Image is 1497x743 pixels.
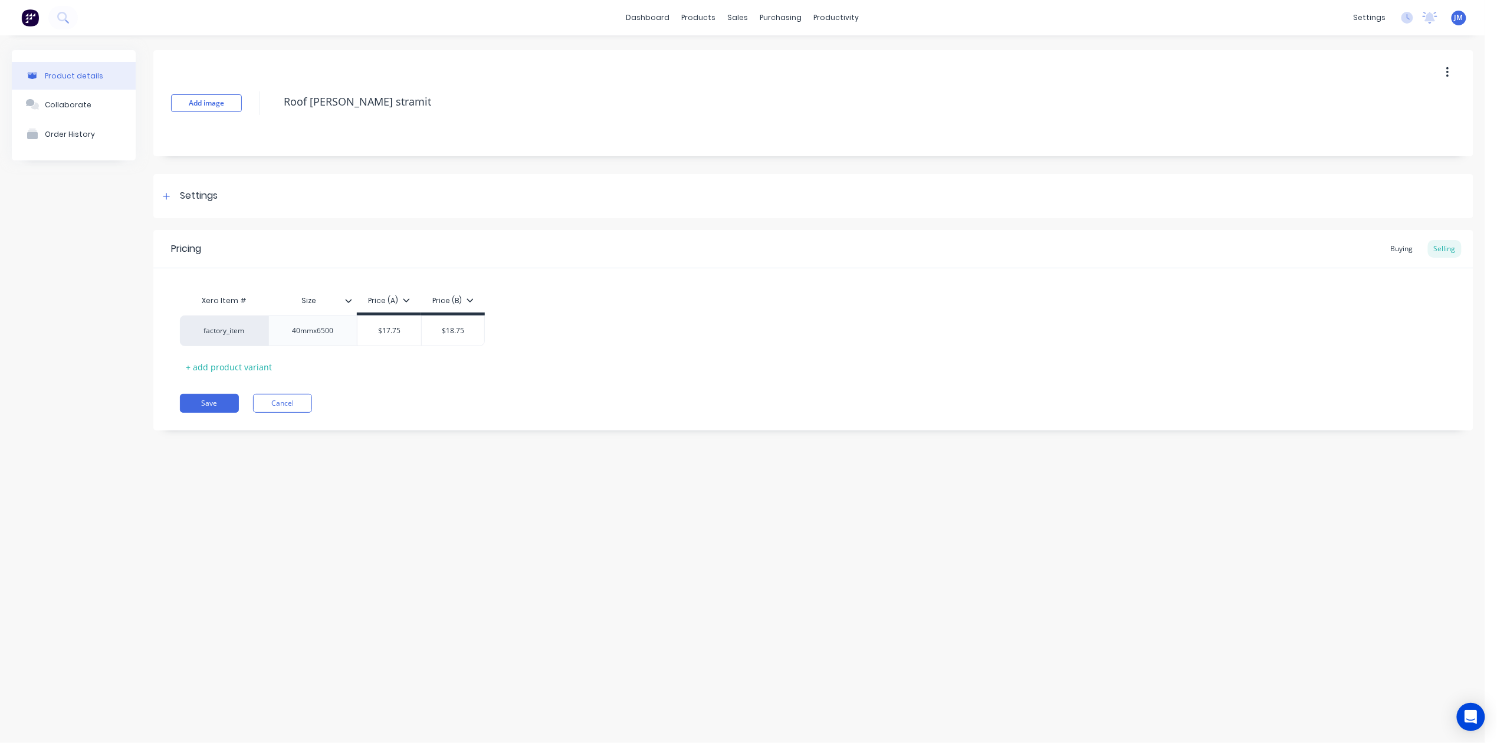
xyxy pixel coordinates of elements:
button: Collaborate [12,90,136,119]
textarea: Roof [PERSON_NAME] stramit [278,88,1305,116]
div: Size [268,289,357,313]
button: Product details [12,62,136,90]
div: Settings [180,189,218,203]
button: Add image [171,94,242,112]
div: sales [722,9,754,27]
div: $18.75 [422,316,485,346]
button: Order History [12,119,136,149]
div: Size [268,286,350,315]
span: JM [1455,12,1463,23]
div: purchasing [754,9,808,27]
div: Price (A) [368,295,410,306]
div: Order History [45,130,95,139]
button: Cancel [253,394,312,413]
div: Xero Item # [180,289,268,313]
div: Buying [1385,240,1419,258]
button: Save [180,394,239,413]
div: Price (B) [432,295,474,306]
div: $17.75 [357,316,421,346]
div: settings [1348,9,1392,27]
div: factory_item [192,326,257,336]
div: Open Intercom Messenger [1457,703,1485,731]
div: 40mmx6500 [283,323,343,338]
div: productivity [808,9,865,27]
a: dashboard [621,9,676,27]
div: products [676,9,722,27]
div: factory_item40mmx6500$17.75$18.75 [180,315,485,346]
img: Factory [21,9,39,27]
div: Selling [1428,240,1462,258]
div: Collaborate [45,100,91,109]
div: Pricing [171,242,201,256]
div: + add product variant [180,358,278,376]
div: Product details [45,71,103,80]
